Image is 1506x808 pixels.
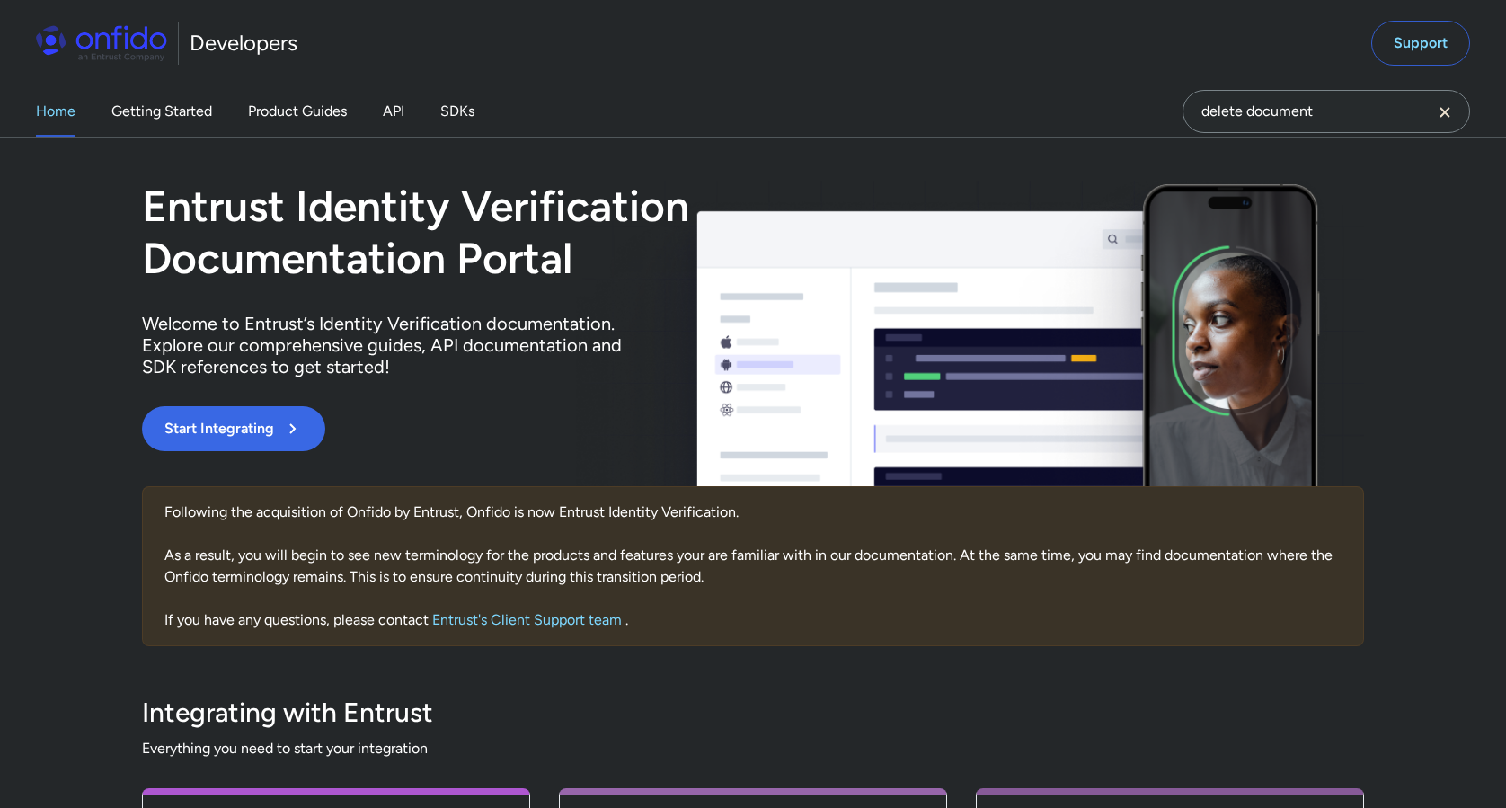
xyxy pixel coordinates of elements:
[142,695,1364,731] h3: Integrating with Entrust
[111,86,212,137] a: Getting Started
[190,29,297,58] h1: Developers
[142,406,997,451] a: Start Integrating
[36,86,75,137] a: Home
[142,181,997,284] h1: Entrust Identity Verification Documentation Portal
[440,86,474,137] a: SDKs
[248,86,347,137] a: Product Guides
[383,86,404,137] a: API
[1183,90,1470,133] input: Onfido search input field
[432,611,625,628] a: Entrust's Client Support team
[36,25,167,61] img: Onfido Logo
[142,486,1364,646] div: Following the acquisition of Onfido by Entrust, Onfido is now Entrust Identity Verification. As a...
[142,313,645,377] p: Welcome to Entrust’s Identity Verification documentation. Explore our comprehensive guides, API d...
[142,406,325,451] button: Start Integrating
[1434,102,1456,123] svg: Clear search field button
[1371,21,1470,66] a: Support
[142,738,1364,759] span: Everything you need to start your integration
